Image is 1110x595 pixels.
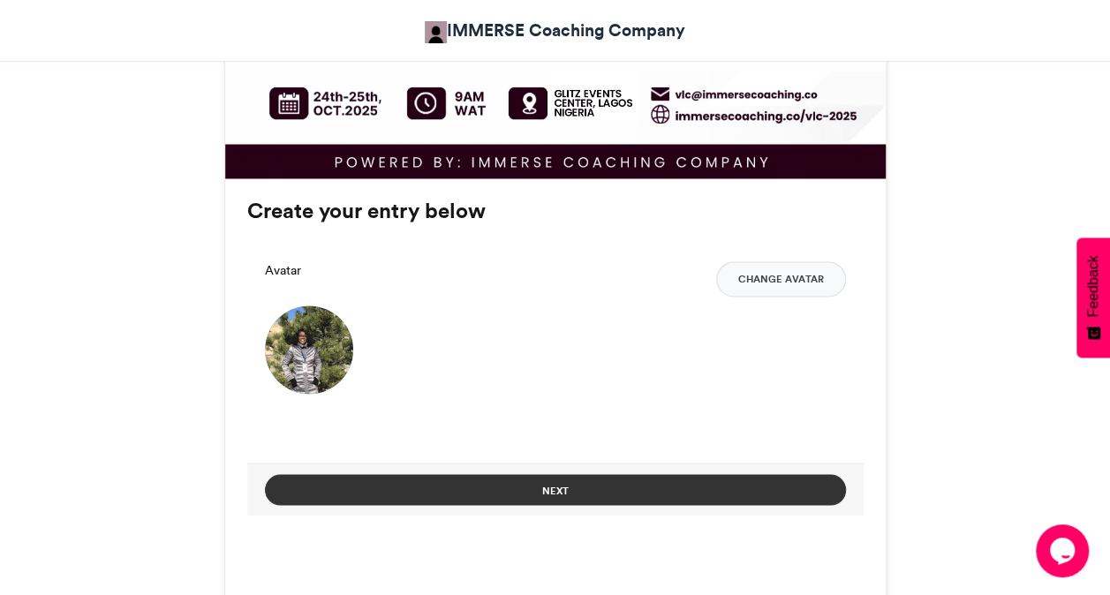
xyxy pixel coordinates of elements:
[1076,237,1110,358] button: Feedback - Show survey
[716,261,846,297] button: Change Avatar
[265,261,301,280] label: Avatar
[425,18,685,43] a: IMMERSE Coaching Company
[265,474,846,505] button: Next
[247,200,864,222] h3: Create your entry below
[425,21,447,43] img: IMMERSE Coaching Company
[1036,524,1092,577] iframe: chat widget
[1085,255,1101,317] span: Feedback
[265,305,353,394] img: 1759337561.63-b2dcae4267c1926e4edbba7f5065fdc4d8f11412.png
